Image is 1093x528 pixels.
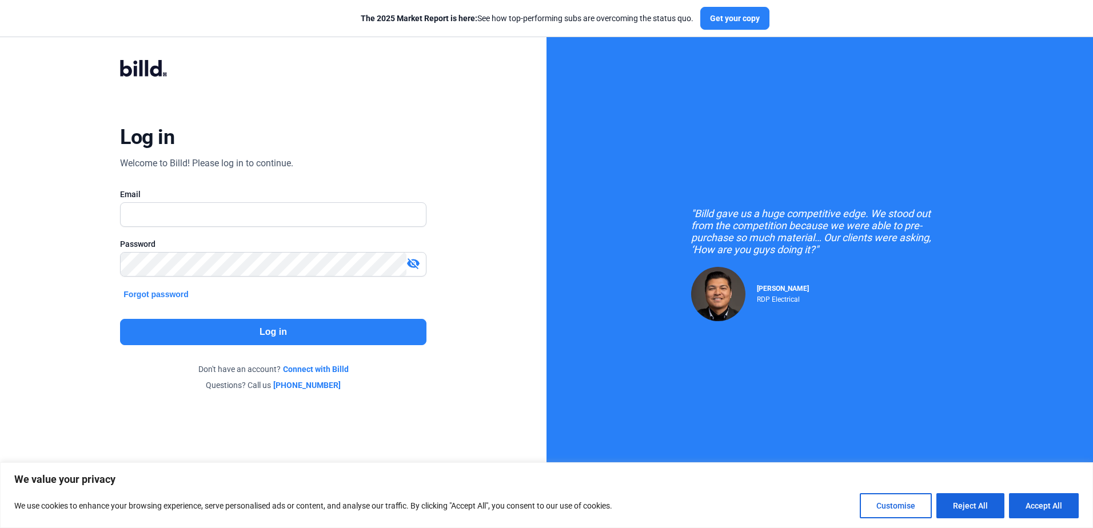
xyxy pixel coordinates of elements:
button: Log in [120,319,426,345]
p: We use cookies to enhance your browsing experience, serve personalised ads or content, and analys... [14,499,612,513]
div: See how top-performing subs are overcoming the status quo. [361,13,693,24]
a: [PHONE_NUMBER] [273,379,341,391]
div: Log in [120,125,174,150]
img: Raul Pacheco [691,267,745,321]
div: RDP Electrical [757,293,809,303]
button: Reject All [936,493,1004,518]
a: Connect with Billd [283,363,349,375]
div: Password [120,238,426,250]
div: Don't have an account? [120,363,426,375]
div: Welcome to Billd! Please log in to continue. [120,157,293,170]
div: Questions? Call us [120,379,426,391]
button: Forgot password [120,288,192,301]
span: [PERSON_NAME] [757,285,809,293]
button: Get your copy [700,7,769,30]
div: Email [120,189,426,200]
button: Accept All [1009,493,1079,518]
p: We value your privacy [14,473,1079,486]
div: "Billd gave us a huge competitive edge. We stood out from the competition because we were able to... [691,207,948,255]
span: The 2025 Market Report is here: [361,14,477,23]
mat-icon: visibility_off [406,257,420,270]
button: Customise [860,493,932,518]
